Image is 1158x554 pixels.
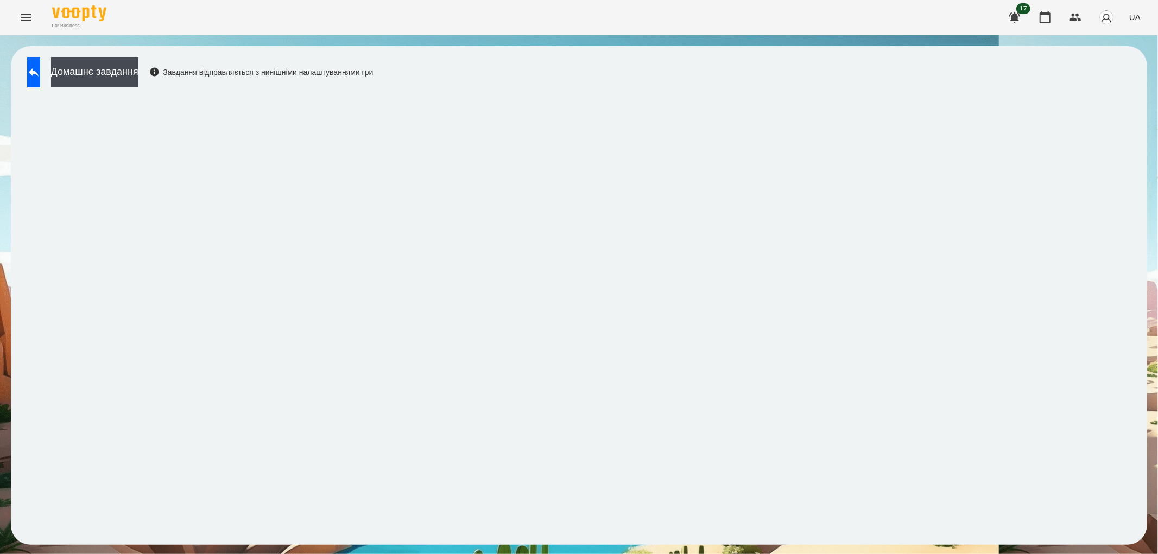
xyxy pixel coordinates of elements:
[13,4,39,30] button: Menu
[52,22,106,29] span: For Business
[52,5,106,21] img: Voopty Logo
[1125,7,1145,27] button: UA
[51,57,138,87] button: Домашнє завдання
[1129,11,1141,23] span: UA
[1016,3,1030,14] span: 17
[1099,10,1114,25] img: avatar_s.png
[149,67,374,78] div: Завдання відправляється з нинішніми налаштуваннями гри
